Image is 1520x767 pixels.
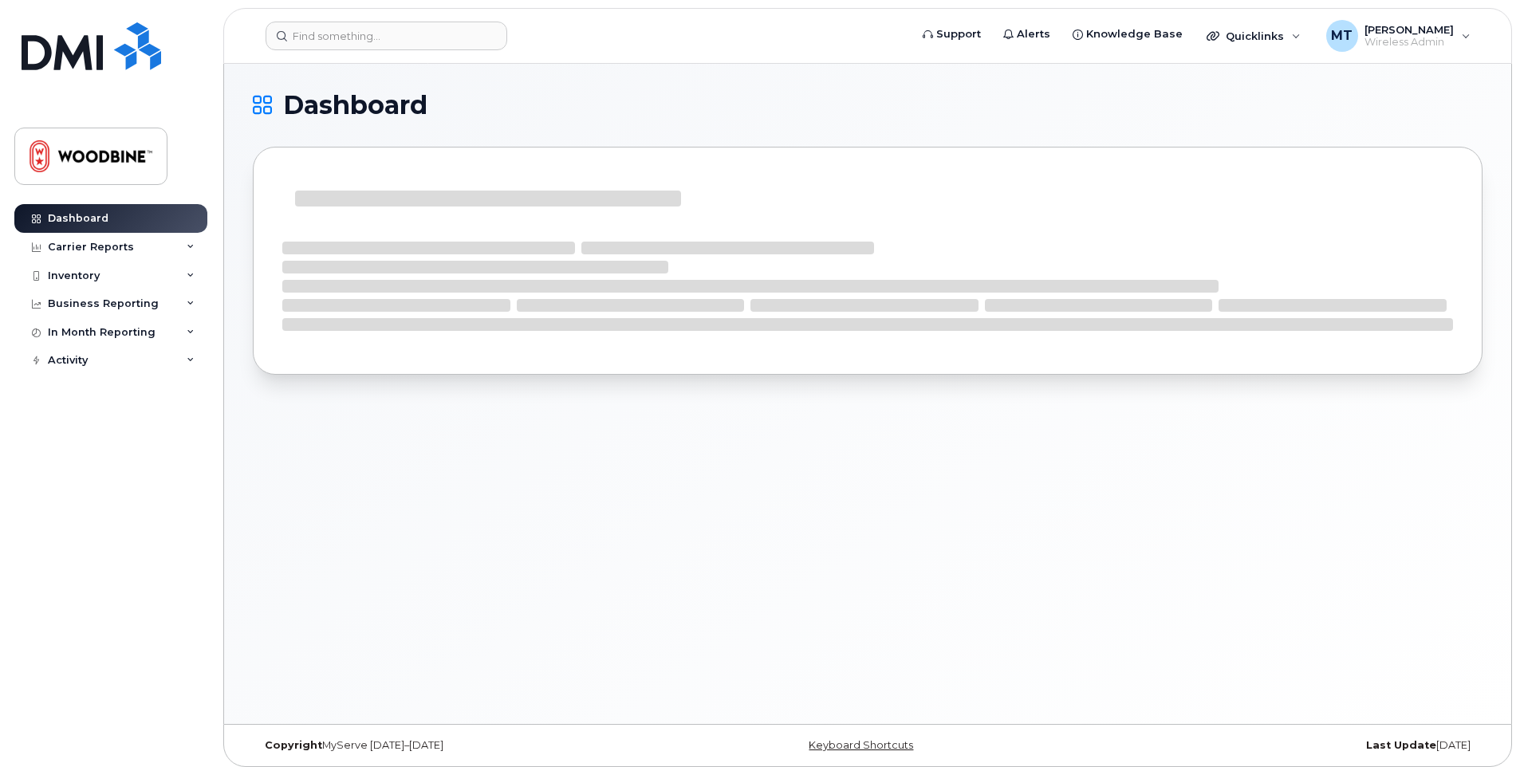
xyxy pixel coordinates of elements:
[253,739,663,752] div: MyServe [DATE]–[DATE]
[1366,739,1436,751] strong: Last Update
[1073,739,1483,752] div: [DATE]
[809,739,913,751] a: Keyboard Shortcuts
[265,739,322,751] strong: Copyright
[283,93,427,117] span: Dashboard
